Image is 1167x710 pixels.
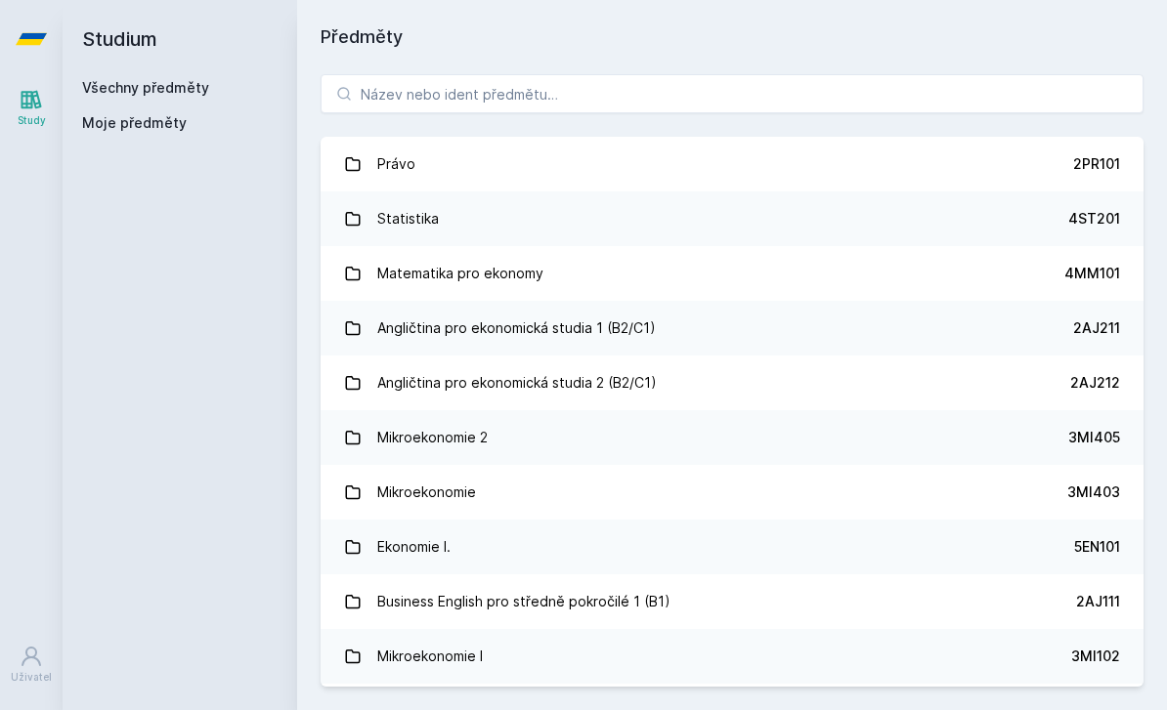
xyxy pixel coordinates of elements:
div: 3MI102 [1071,647,1120,666]
input: Název nebo ident předmětu… [321,74,1144,113]
a: Právo 2PR101 [321,137,1144,191]
a: Matematika pro ekonomy 4MM101 [321,246,1144,301]
div: Právo [377,145,415,184]
div: 2AJ111 [1076,592,1120,611]
a: Angličtina pro ekonomická studia 1 (B2/C1) 2AJ211 [321,301,1144,355]
div: 3MI403 [1067,482,1120,502]
div: 2AJ212 [1070,373,1120,393]
a: Uživatel [4,635,59,694]
h1: Předměty [321,23,1144,51]
div: Mikroekonomie 2 [377,418,488,457]
div: Matematika pro ekonomy [377,254,543,293]
span: Moje předměty [82,113,187,133]
div: Mikroekonomie I [377,637,483,676]
a: Business English pro středně pokročilé 1 (B1) 2AJ111 [321,574,1144,629]
div: Statistika [377,199,439,238]
div: 2AJ211 [1073,318,1120,338]
a: Angličtina pro ekonomická studia 2 (B2/C1) 2AJ212 [321,355,1144,410]
div: Uživatel [11,670,52,685]
a: Study [4,78,59,138]
div: Angličtina pro ekonomická studia 1 (B2/C1) [377,309,656,348]
div: Ekonomie I. [377,527,451,566]
div: Study [18,113,46,128]
div: Angličtina pro ekonomická studia 2 (B2/C1) [377,363,657,402]
a: Mikroekonomie 2 3MI405 [321,410,1144,465]
div: 4MM101 [1064,264,1120,283]
a: Mikroekonomie 3MI403 [321,465,1144,520]
div: 5EN101 [1074,537,1120,557]
div: 2PR101 [1073,154,1120,174]
a: Statistika 4ST201 [321,191,1144,246]
a: Ekonomie I. 5EN101 [321,520,1144,574]
div: Mikroekonomie [377,473,476,512]
a: Všechny předměty [82,79,209,96]
div: Business English pro středně pokročilé 1 (B1) [377,582,670,621]
a: Mikroekonomie I 3MI102 [321,629,1144,684]
div: 4ST201 [1068,209,1120,229]
div: 3MI405 [1068,428,1120,447]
